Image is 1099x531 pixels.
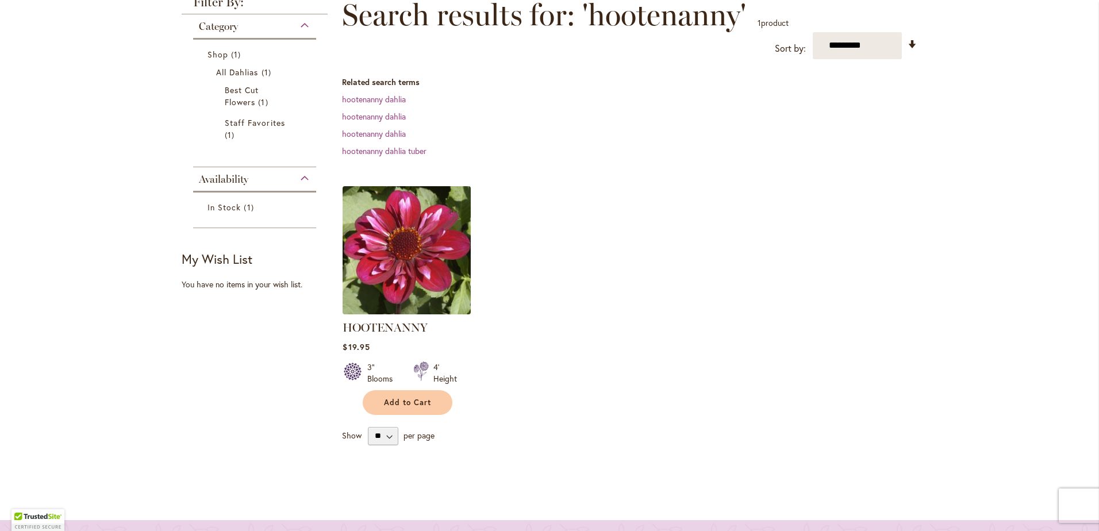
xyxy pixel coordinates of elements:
[225,117,285,128] span: Staff Favorites
[262,66,274,78] span: 1
[340,183,474,317] img: HOOTENANNY
[216,66,296,78] a: All Dahlias
[342,111,406,122] a: hootenanny dahlia
[342,128,406,139] a: hootenanny dahlia
[342,94,406,105] a: hootenanny dahlia
[207,49,228,60] span: Shop
[9,490,41,522] iframe: Launch Accessibility Center
[216,67,259,78] span: All Dahlias
[343,321,428,334] a: HOOTENANNY
[207,202,241,213] span: In Stock
[258,96,271,108] span: 1
[207,48,305,60] a: Shop
[758,17,761,28] span: 1
[225,84,287,108] a: Best Cut Flowers
[199,20,238,33] span: Category
[342,145,426,156] a: hootenanny dahlia tuber
[342,76,917,88] dt: Related search terms
[343,306,471,317] a: HOOTENANNY
[225,117,287,141] a: Staff Favorites
[244,201,256,213] span: 1
[207,201,305,213] a: In Stock 1
[225,84,259,107] span: Best Cut Flowers
[342,429,362,440] span: Show
[384,398,431,407] span: Add to Cart
[225,129,237,141] span: 1
[199,173,248,186] span: Availability
[182,279,335,290] div: You have no items in your wish list.
[343,341,370,352] span: $19.95
[758,14,789,32] p: product
[367,361,399,384] div: 3" Blooms
[182,251,252,267] strong: My Wish List
[363,390,452,415] button: Add to Cart
[404,429,435,440] span: per page
[775,38,806,59] label: Sort by:
[433,361,457,384] div: 4' Height
[231,48,244,60] span: 1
